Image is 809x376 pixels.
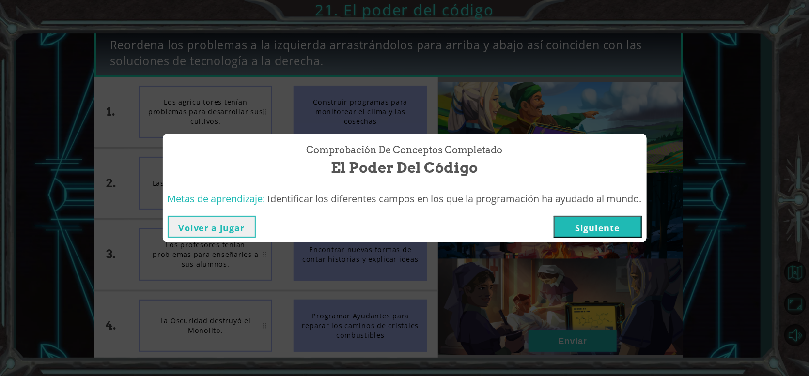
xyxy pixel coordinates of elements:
span: Comprobación de conceptos Completado [307,143,503,157]
button: Siguiente [554,216,642,238]
span: El poder del código [331,157,478,178]
span: Identificar los diferentes campos en los que la programación ha ayudado al mundo. [268,192,642,205]
span: Metas de aprendizaje: [168,192,265,205]
button: Volver a jugar [168,216,256,238]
